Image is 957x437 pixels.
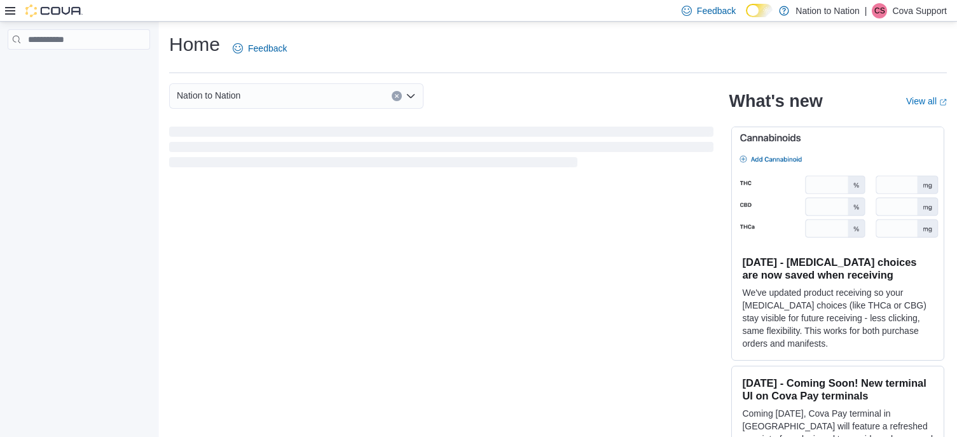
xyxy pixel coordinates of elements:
[939,99,947,106] svg: External link
[169,129,713,170] span: Loading
[729,91,822,111] h2: What's new
[177,88,240,103] span: Nation to Nation
[746,4,773,17] input: Dark Mode
[248,42,287,55] span: Feedback
[392,91,402,101] button: Clear input
[742,377,933,402] h3: [DATE] - Coming Soon! New terminal UI on Cova Pay terminals
[906,96,947,106] a: View allExternal link
[8,52,150,83] nav: Complex example
[697,4,736,17] span: Feedback
[169,32,220,57] h1: Home
[746,17,747,18] span: Dark Mode
[742,256,933,281] h3: [DATE] - [MEDICAL_DATA] choices are now saved when receiving
[865,3,867,18] p: |
[406,91,416,101] button: Open list of options
[874,3,885,18] span: CS
[795,3,859,18] p: Nation to Nation
[228,36,292,61] a: Feedback
[892,3,947,18] p: Cova Support
[742,286,933,350] p: We've updated product receiving so your [MEDICAL_DATA] choices (like THCa or CBG) stay visible fo...
[25,4,83,17] img: Cova
[872,3,887,18] div: Cova Support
